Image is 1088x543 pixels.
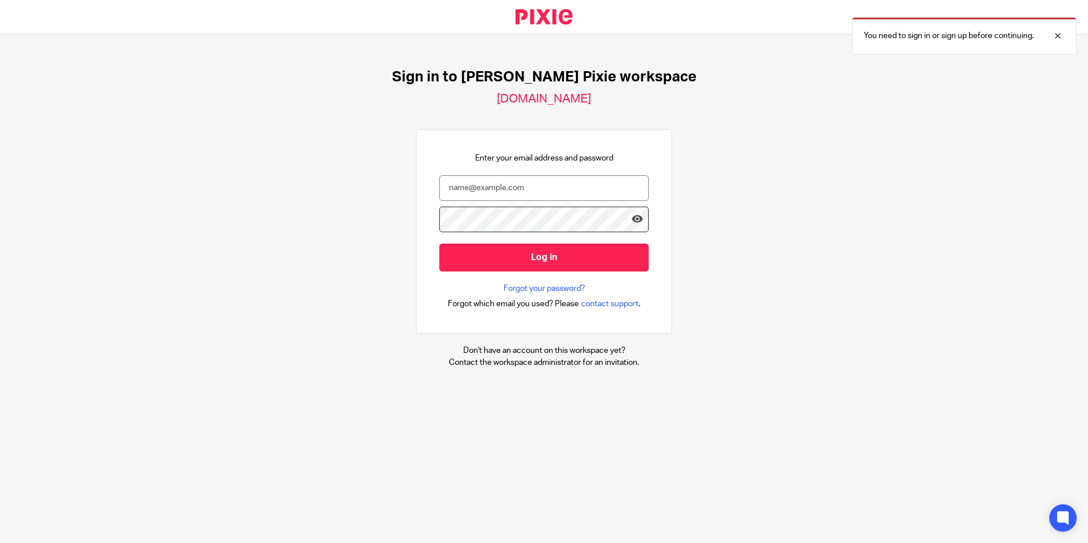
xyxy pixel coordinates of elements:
[581,298,638,310] span: contact support
[497,92,591,106] h2: [DOMAIN_NAME]
[448,298,579,310] span: Forgot which email you used? Please
[449,357,639,368] p: Contact the workspace administrator for an invitation.
[864,30,1034,42] p: You need to sign in or sign up before continuing.
[448,297,641,310] div: .
[449,345,639,356] p: Don't have an account on this workspace yet?
[439,175,649,201] input: name@example.com
[439,244,649,271] input: Log in
[504,283,585,294] a: Forgot your password?
[475,153,613,164] p: Enter your email address and password
[392,68,697,86] h1: Sign in to [PERSON_NAME] Pixie workspace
